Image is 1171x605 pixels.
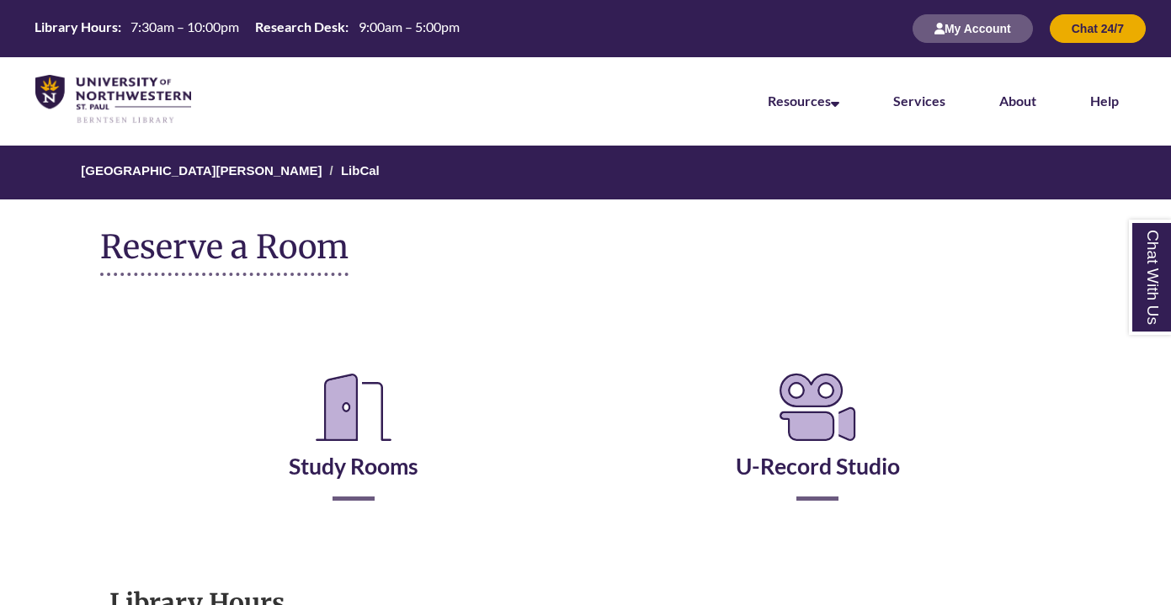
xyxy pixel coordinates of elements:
[28,18,466,40] a: Hours Today
[100,229,349,276] h1: Reserve a Room
[999,93,1036,109] a: About
[359,19,460,34] span: 9:00am – 5:00pm
[1050,21,1146,35] a: Chat 24/7
[341,163,380,178] a: LibCal
[289,411,418,480] a: Study Rooms
[81,163,322,178] a: [GEOGRAPHIC_DATA][PERSON_NAME]
[28,18,466,38] table: Hours Today
[28,18,124,36] th: Library Hours:
[1090,93,1119,109] a: Help
[248,18,351,36] th: Research Desk:
[35,75,191,125] img: UNWSP Library Logo
[913,14,1033,43] button: My Account
[768,93,839,109] a: Resources
[1050,14,1146,43] button: Chat 24/7
[100,146,1070,199] nav: Breadcrumb
[893,93,945,109] a: Services
[913,21,1033,35] a: My Account
[100,318,1070,550] div: Reserve a Room
[130,19,239,34] span: 7:30am – 10:00pm
[736,411,900,480] a: U-Record Studio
